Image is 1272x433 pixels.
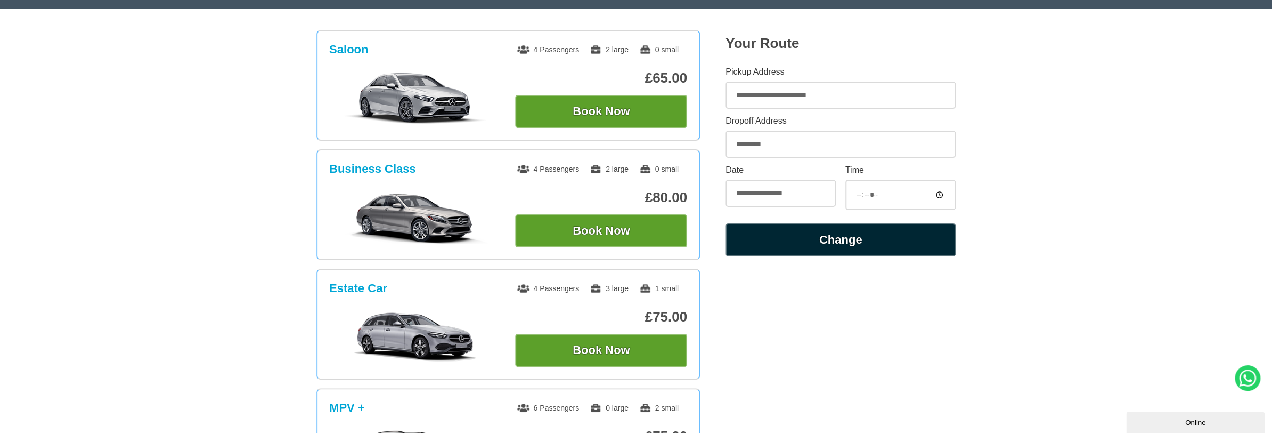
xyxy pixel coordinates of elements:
[515,309,687,325] p: £75.00
[639,404,679,412] span: 2 small
[639,165,679,173] span: 0 small
[725,117,956,125] label: Dropoff Address
[590,404,629,412] span: 0 large
[515,95,687,128] button: Book Now
[845,166,956,174] label: Time
[335,310,495,364] img: Estate Car
[329,162,416,176] h3: Business Class
[329,43,368,57] h3: Saloon
[335,71,495,125] img: Saloon
[515,214,687,247] button: Book Now
[515,189,687,206] p: £80.00
[517,284,579,293] span: 4 Passengers
[515,70,687,86] p: £65.00
[335,191,495,244] img: Business Class
[639,45,679,54] span: 0 small
[517,45,579,54] span: 4 Passengers
[1126,410,1267,433] iframe: chat widget
[639,284,679,293] span: 1 small
[590,284,629,293] span: 3 large
[725,223,956,256] button: Change
[725,35,956,52] h2: Your Route
[725,166,836,174] label: Date
[725,68,956,76] label: Pickup Address
[517,165,579,173] span: 4 Passengers
[517,404,579,412] span: 6 Passengers
[590,165,629,173] span: 2 large
[590,45,629,54] span: 2 large
[329,401,365,415] h3: MPV +
[515,334,687,367] button: Book Now
[329,282,387,295] h3: Estate Car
